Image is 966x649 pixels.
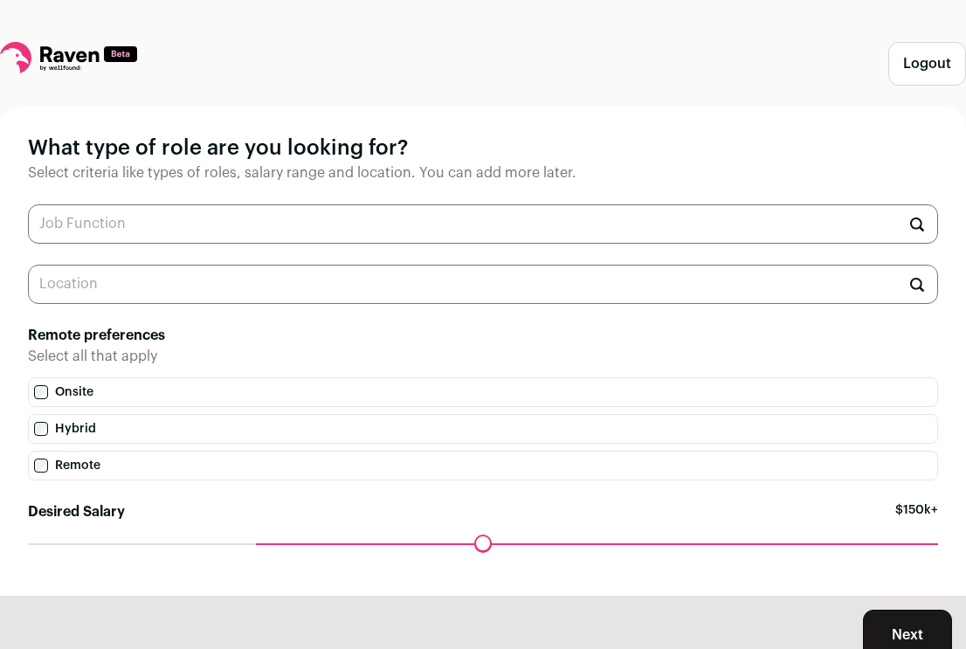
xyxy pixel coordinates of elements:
[888,42,966,86] button: Logout
[895,501,938,543] span: $150k+
[28,377,938,407] label: Onsite
[28,325,938,346] h2: Remote preferences
[28,204,938,244] input: Job Function
[34,422,48,436] input: Hybrid
[28,414,938,444] label: Hybrid
[34,385,48,399] input: Onsite
[28,501,125,522] label: Desired Salary
[28,451,938,480] label: Remote
[28,135,938,162] h1: What type of role are you looking for?
[28,346,938,367] p: Select all that apply
[28,162,938,183] p: Select criteria like types of roles, salary range and location. You can add more later.
[28,265,938,304] input: Location
[34,459,48,473] input: Remote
